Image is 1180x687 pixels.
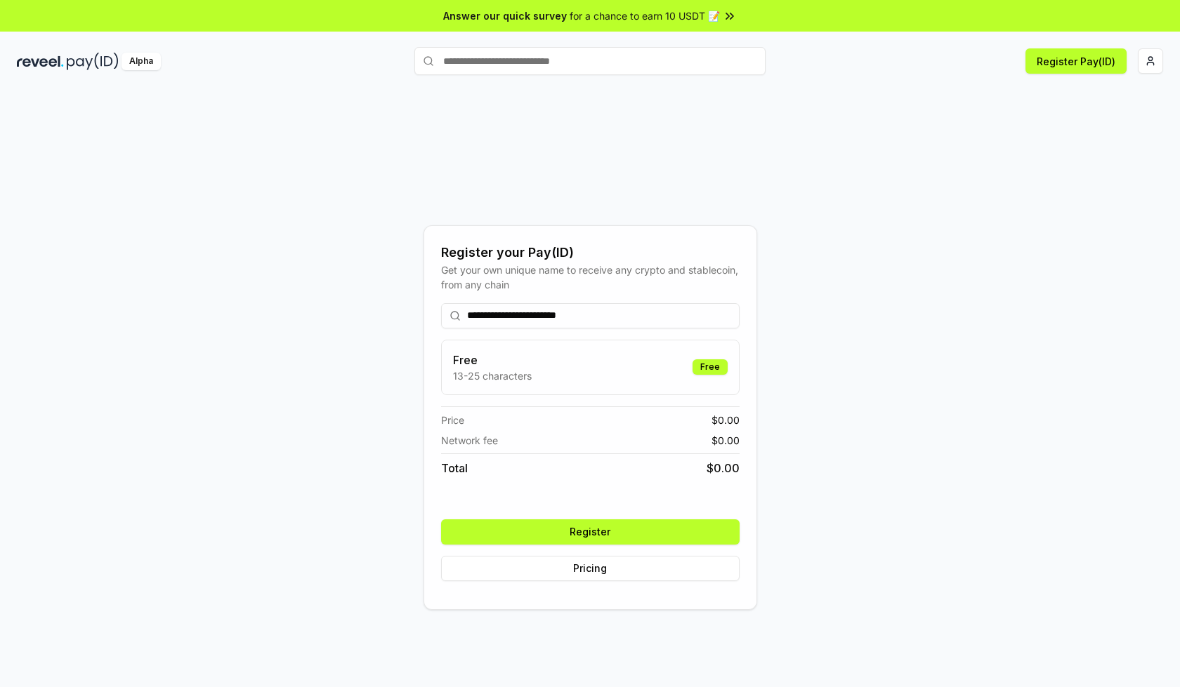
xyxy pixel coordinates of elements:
span: Price [441,413,464,427]
div: Free [693,359,728,375]
button: Register Pay(ID) [1025,48,1127,74]
img: reveel_dark [17,53,64,70]
img: pay_id [67,53,119,70]
span: Answer our quick survey [443,8,567,23]
span: $ 0.00 [712,413,740,427]
span: $ 0.00 [707,460,740,476]
span: for a chance to earn 10 USDT 📝 [570,8,720,23]
button: Register [441,519,740,545]
span: $ 0.00 [712,433,740,448]
button: Pricing [441,556,740,581]
h3: Free [453,352,532,368]
div: Register your Pay(ID) [441,243,740,262]
p: 13-25 characters [453,368,532,383]
div: Get your own unique name to receive any crypto and stablecoin, from any chain [441,262,740,292]
span: Network fee [441,433,498,448]
div: Alpha [122,53,161,70]
span: Total [441,460,468,476]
